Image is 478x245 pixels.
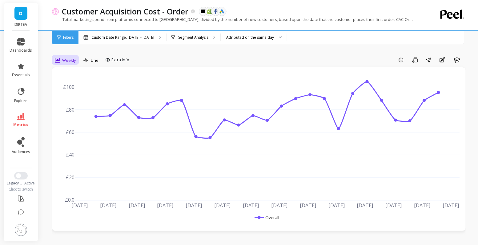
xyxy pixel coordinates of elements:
button: Switch to New UI [14,172,28,180]
p: DIRTEA [10,22,32,27]
img: api.google.svg [219,9,225,14]
span: audiences [12,149,30,154]
span: Line [91,57,98,63]
img: api.fb.svg [213,9,219,14]
img: api.shopify.svg [207,9,212,14]
p: Total marketing spend from platforms connected to [GEOGRAPHIC_DATA], divided by the number of new... [52,17,415,22]
span: dashboards [10,48,32,53]
span: essentials [12,73,30,77]
span: metrics [14,122,29,127]
img: api.klaviyo.svg [201,10,206,13]
img: profile picture [15,224,27,236]
div: Attributed on the same day [226,34,274,40]
div: Legacy UI Active [4,181,38,186]
div: Click to switch [4,187,38,192]
span: D [19,10,23,17]
img: header icon [52,8,59,15]
p: Segment Analysis [178,35,208,40]
p: Customer Acquisition Cost - Order [62,6,189,17]
span: explore [14,98,28,103]
p: Custom Date Range, [DATE] - [DATE] [91,35,154,40]
span: Extra Info [111,57,129,63]
span: Filters [63,35,74,40]
span: Weekly [62,57,76,63]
